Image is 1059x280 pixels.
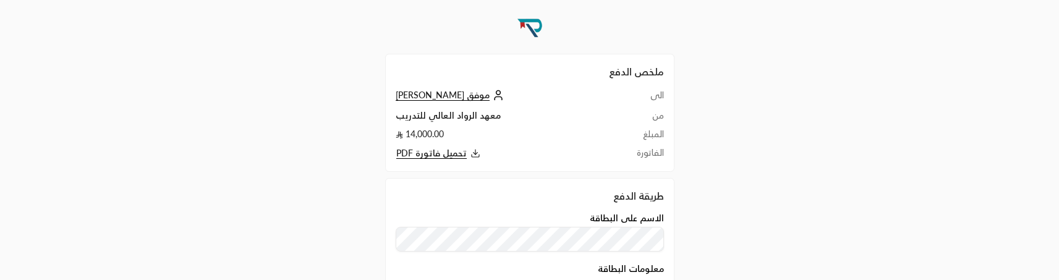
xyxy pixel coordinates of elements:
a: موفق [PERSON_NAME] [396,90,507,100]
td: الفاتورة [611,146,663,161]
div: الاسم على البطاقة [396,213,664,252]
td: الى [611,89,663,109]
h2: ملخص الدفع [396,64,664,79]
label: الاسم على البطاقة [590,213,664,223]
td: 14,000.00 [396,128,611,146]
td: من [611,109,663,128]
span: موفق [PERSON_NAME] [396,90,490,101]
td: معهد الرواد العالي للتدريب [396,109,611,128]
legend: معلومات البطاقة [598,264,664,274]
button: تحميل فاتورة PDF [396,146,611,161]
span: تحميل فاتورة PDF [396,148,467,159]
div: طريقة الدفع [396,189,664,203]
td: المبلغ [611,128,663,146]
img: Company Logo [513,11,547,44]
